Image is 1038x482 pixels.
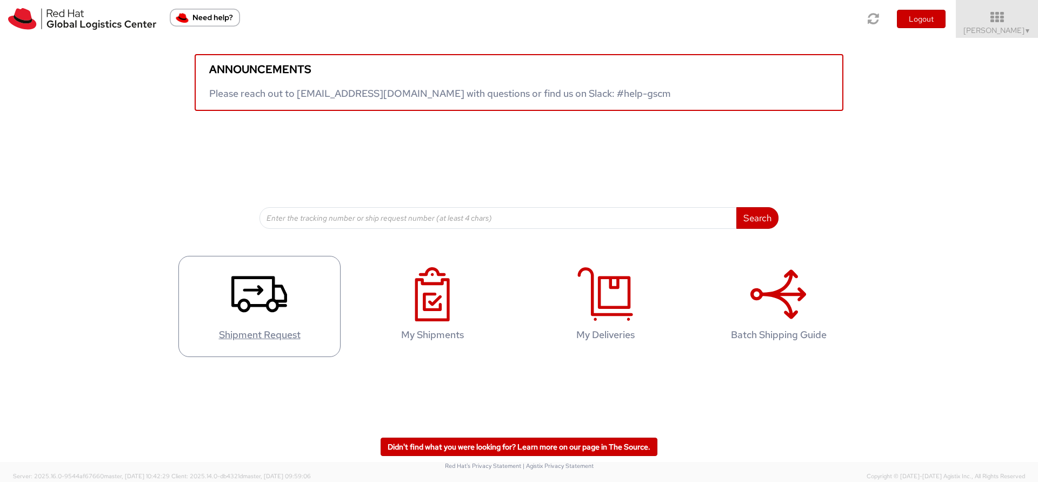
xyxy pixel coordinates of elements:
[736,207,778,229] button: Search
[363,329,502,340] h4: My Shipments
[209,87,671,100] span: Please reach out to [EMAIL_ADDRESS][DOMAIN_NAME] with questions or find us on Slack: #help-gscm
[8,8,156,30] img: rh-logistics-00dfa346123c4ec078e1.svg
[209,63,829,75] h5: Announcements
[178,256,341,357] a: Shipment Request
[867,472,1025,481] span: Copyright © [DATE]-[DATE] Agistix Inc., All Rights Reserved
[259,207,737,229] input: Enter the tracking number or ship request number (at least 4 chars)
[523,462,594,470] a: | Agistix Privacy Statement
[190,329,329,340] h4: Shipment Request
[1024,27,1031,35] span: ▼
[243,472,311,480] span: master, [DATE] 09:59:06
[897,10,946,28] button: Logout
[445,462,521,470] a: Red Hat's Privacy Statement
[524,256,687,357] a: My Deliveries
[13,472,170,480] span: Server: 2025.16.0-9544af67660
[697,256,860,357] a: Batch Shipping Guide
[104,472,170,480] span: master, [DATE] 10:42:29
[195,54,843,111] a: Announcements Please reach out to [EMAIL_ADDRESS][DOMAIN_NAME] with questions or find us on Slack...
[381,438,657,456] a: Didn't find what you were looking for? Learn more on our page in The Source.
[963,25,1031,35] span: [PERSON_NAME]
[171,472,311,480] span: Client: 2025.14.0-db4321d
[351,256,514,357] a: My Shipments
[536,329,675,340] h4: My Deliveries
[709,329,848,340] h4: Batch Shipping Guide
[170,9,240,27] button: Need help?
